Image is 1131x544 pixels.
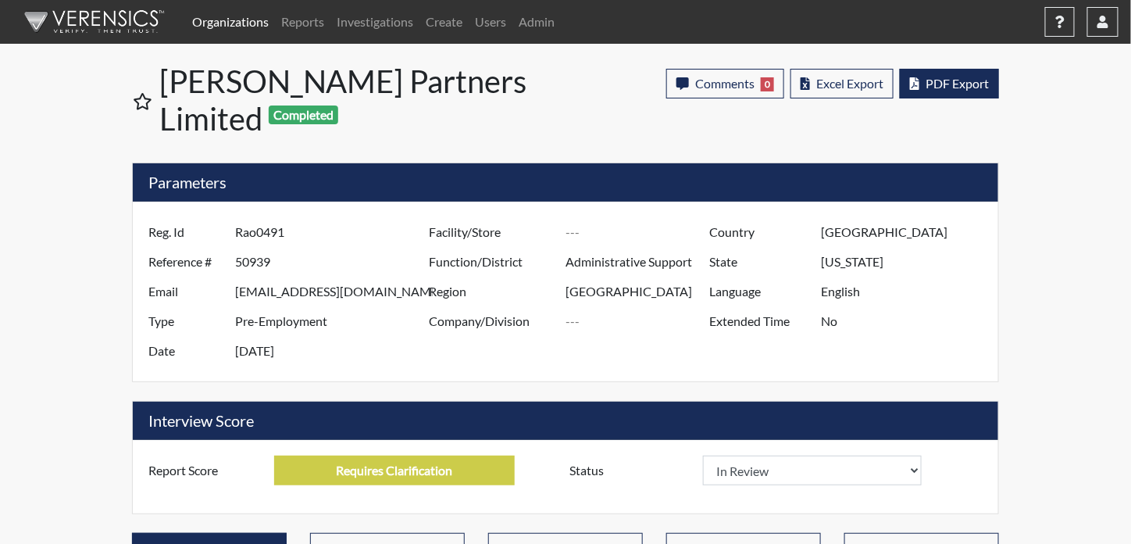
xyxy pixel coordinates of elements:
[417,277,565,306] label: Region
[926,76,989,91] span: PDF Export
[186,6,275,38] a: Organizations
[565,277,714,306] input: ---
[137,306,235,336] label: Type
[822,306,994,336] input: ---
[235,306,433,336] input: ---
[565,306,714,336] input: ---
[822,277,994,306] input: ---
[695,76,755,91] span: Comments
[137,217,235,247] label: Reg. Id
[133,163,998,202] h5: Parameters
[565,217,714,247] input: ---
[698,277,822,306] label: Language
[698,306,822,336] label: Extended Time
[417,306,565,336] label: Company/Division
[512,6,561,38] a: Admin
[419,6,469,38] a: Create
[137,336,235,366] label: Date
[137,277,235,306] label: Email
[133,402,998,440] h5: Interview Score
[274,456,515,485] input: ---
[900,69,999,98] button: PDF Export
[417,217,565,247] label: Facility/Store
[698,247,822,277] label: State
[698,217,822,247] label: Country
[666,69,784,98] button: Comments0
[235,336,433,366] input: ---
[137,247,235,277] label: Reference #
[417,247,565,277] label: Function/District
[235,247,433,277] input: ---
[816,76,883,91] span: Excel Export
[761,77,774,91] span: 0
[235,217,433,247] input: ---
[235,277,433,306] input: ---
[822,217,994,247] input: ---
[159,63,568,138] h1: [PERSON_NAME] Partners Limited
[275,6,330,38] a: Reports
[565,247,714,277] input: ---
[558,456,703,485] label: Status
[790,69,894,98] button: Excel Export
[469,6,512,38] a: Users
[330,6,419,38] a: Investigations
[269,106,339,124] span: Completed
[137,456,274,485] label: Report Score
[558,456,994,485] div: Document a decision to hire or decline a candiate
[822,247,994,277] input: ---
